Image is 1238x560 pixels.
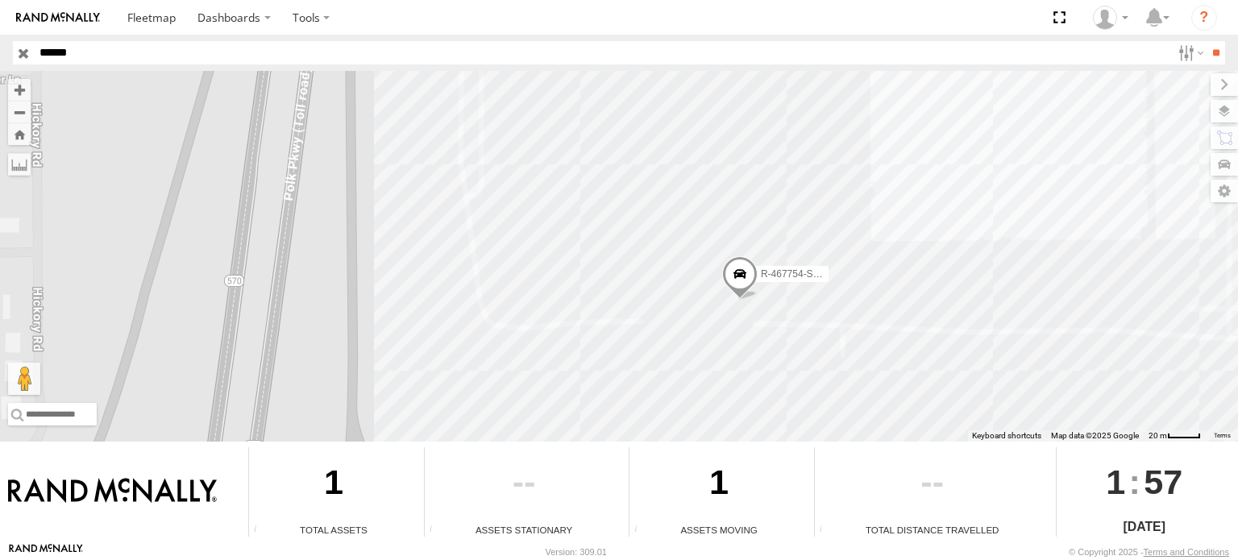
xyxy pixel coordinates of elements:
label: Search Filter Options [1172,41,1207,64]
div: Total number of assets current stationary. [425,525,449,537]
span: 20 m [1149,431,1167,440]
button: Keyboard shortcuts [972,430,1041,442]
i: ? [1191,5,1217,31]
a: Terms (opens in new tab) [1214,432,1231,438]
a: Visit our Website [9,544,83,560]
label: Measure [8,153,31,176]
div: Assets Moving [629,523,808,537]
button: Zoom out [8,101,31,123]
span: 57 [1144,447,1182,516]
div: Total Distance Travelled [815,523,1050,537]
a: Terms and Conditions [1144,547,1229,557]
div: 1 [249,447,418,523]
span: 1 [1106,447,1125,516]
div: Version: 309.01 [546,547,607,557]
button: Zoom Home [8,123,31,145]
label: Map Settings [1211,180,1238,202]
img: Rand McNally [8,478,217,505]
img: rand-logo.svg [16,12,100,23]
div: Total Assets [249,523,418,537]
div: Assets Stationary [425,523,623,537]
button: Drag Pegman onto the map to open Street View [8,363,40,395]
div: : [1057,447,1232,516]
div: Jose Goitia [1087,6,1134,30]
div: 1 [629,447,808,523]
div: Total number of Enabled Assets [249,525,273,537]
button: Map Scale: 20 m per 38 pixels [1144,430,1206,442]
div: [DATE] [1057,517,1232,537]
span: Map data ©2025 Google [1051,431,1139,440]
div: Total distance travelled by all assets within specified date range and applied filters [815,525,839,537]
div: Total number of assets current in transit. [629,525,654,537]
div: © Copyright 2025 - [1069,547,1229,557]
button: Zoom in [8,79,31,101]
span: R-467754-Swing [761,268,833,280]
